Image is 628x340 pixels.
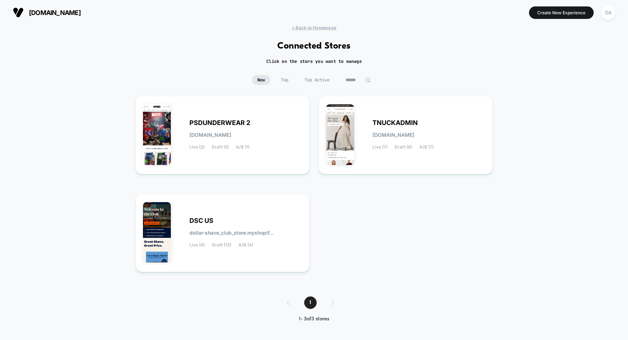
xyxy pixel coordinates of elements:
img: PSDUNDERWEAR_2 [143,104,171,165]
span: [DOMAIN_NAME] [29,9,81,16]
span: < Back to Homepage [292,25,336,30]
span: DSC US [189,218,213,223]
div: DA [601,6,615,20]
span: Top [276,75,294,85]
button: Create New Experience [529,6,594,19]
span: Draft (13) [212,242,231,247]
span: TNUCKADMIN [372,120,418,125]
img: TNUCKADMIN [326,104,354,165]
img: edit [365,77,371,83]
span: Live (4) [189,242,205,247]
span: Top Active [299,75,335,85]
span: [DOMAIN_NAME] [189,132,231,137]
span: Draft (9) [395,145,412,150]
span: A/B (7) [419,145,434,150]
span: 1 [304,296,317,309]
span: Draft (5) [212,145,229,150]
button: [DOMAIN_NAME] [11,7,83,18]
span: A/B (4) [238,242,253,247]
span: New [252,75,270,85]
span: A/B (1) [236,145,249,150]
span: PSDUNDERWEAR 2 [189,120,250,125]
div: 1 - 3 of 3 stores [280,316,348,322]
img: DOLLAR_SHAVE_CLUB_STORE [143,202,171,263]
span: [DOMAIN_NAME] [372,132,414,137]
button: DA [599,5,617,20]
h2: Click on the store you want to manage [266,59,362,64]
span: Live (7) [372,145,387,150]
h1: Connected Stores [277,41,351,51]
span: dollar-shave_club_store.myshopif... [189,230,273,235]
span: Live (2) [189,145,204,150]
img: Visually logo [13,7,24,18]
